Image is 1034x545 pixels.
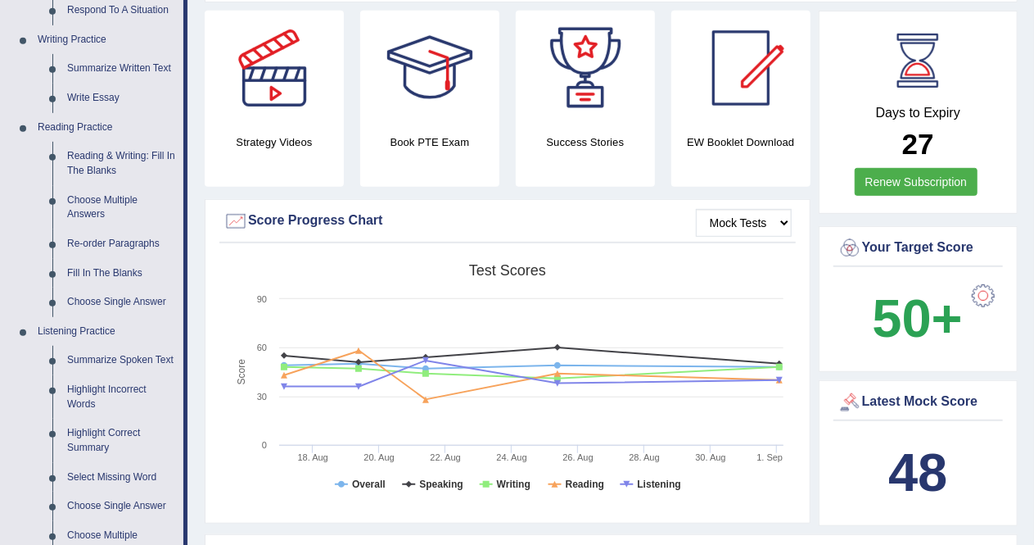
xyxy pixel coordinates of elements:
[363,452,394,462] tspan: 20. Aug
[695,452,725,462] tspan: 30. Aug
[419,479,463,490] tspan: Speaking
[566,479,604,490] tspan: Reading
[756,452,783,462] tspan: 1. Sep
[60,54,183,84] a: Summarize Written Text
[224,209,792,234] div: Score Progress Chart
[60,346,183,375] a: Summarize Spoken Text
[60,463,183,493] a: Select Missing Word
[638,479,681,490] tspan: Listening
[60,186,183,229] a: Choose Multiple Answers
[902,128,934,160] b: 27
[516,134,655,151] h4: Success Stories
[671,134,810,151] h4: EW Booklet Download
[360,134,499,151] h4: Book PTE Exam
[236,359,247,385] tspan: Score
[497,479,531,490] tspan: Writing
[30,113,183,143] a: Reading Practice
[888,443,947,502] b: 48
[562,452,593,462] tspan: 26. Aug
[262,440,267,450] text: 0
[352,479,386,490] tspan: Overall
[60,375,183,419] a: Highlight Incorrect Words
[205,134,344,151] h4: Strategy Videos
[496,452,526,462] tspan: 24. Aug
[60,84,183,113] a: Write Essay
[30,317,183,347] a: Listening Practice
[30,25,183,55] a: Writing Practice
[298,452,328,462] tspan: 18. Aug
[855,168,978,196] a: Renew Subscription
[629,452,659,462] tspan: 28. Aug
[60,142,183,185] a: Reading & Writing: Fill In The Blanks
[469,262,546,279] tspan: Test scores
[60,259,183,288] a: Fill In The Blanks
[430,452,460,462] tspan: 22. Aug
[838,390,999,415] div: Latest Mock Score
[60,229,183,259] a: Re-order Paragraphs
[257,392,267,402] text: 30
[60,288,183,317] a: Choose Single Answer
[873,288,963,348] b: 50+
[838,106,999,120] h4: Days to Expiry
[60,492,183,521] a: Choose Single Answer
[838,236,999,261] div: Your Target Score
[257,343,267,352] text: 60
[257,294,267,304] text: 90
[60,419,183,462] a: Highlight Correct Summary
